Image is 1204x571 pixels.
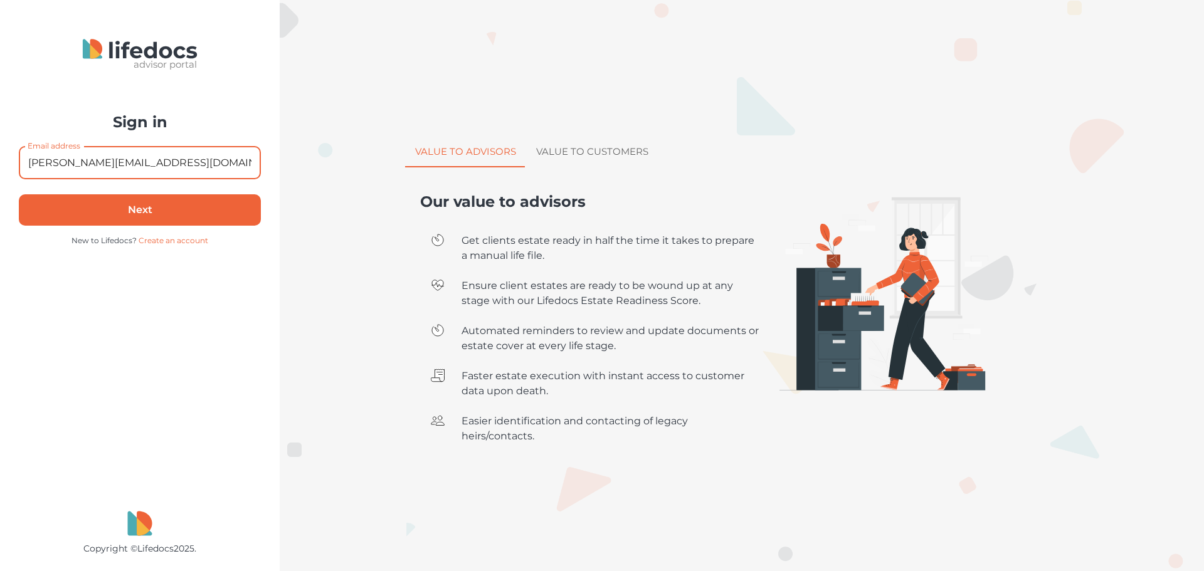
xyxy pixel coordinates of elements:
p: Copyright © Lifedocs 2025 . [83,541,196,556]
div: advisor portal [68,60,197,69]
span: Faster estate execution with instant access to customer data upon death. [462,369,760,399]
h3: Sign in [19,113,261,131]
button: Next [19,194,261,226]
button: Value to customers [526,137,658,167]
p: New to Lifedocs? [19,236,261,246]
span: Ensure client estates are ready to be wound up at any stage with our Lifedocs Estate Readiness Sc... [462,278,760,308]
h3: Our value to advisors [420,192,770,211]
span: Automated reminders to review and update documents or estate cover at every life stage. [462,323,760,354]
span: Easier identification and contacting of legacy heirs/contacts. [462,414,760,444]
a: Create an account [139,236,208,245]
label: Email address [28,140,80,151]
button: Value to advisors [405,137,526,167]
div: advisors and customer value tabs [405,137,1204,167]
span: Get clients estate ready in half the time it takes to prepare a manual life file. [462,233,760,263]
